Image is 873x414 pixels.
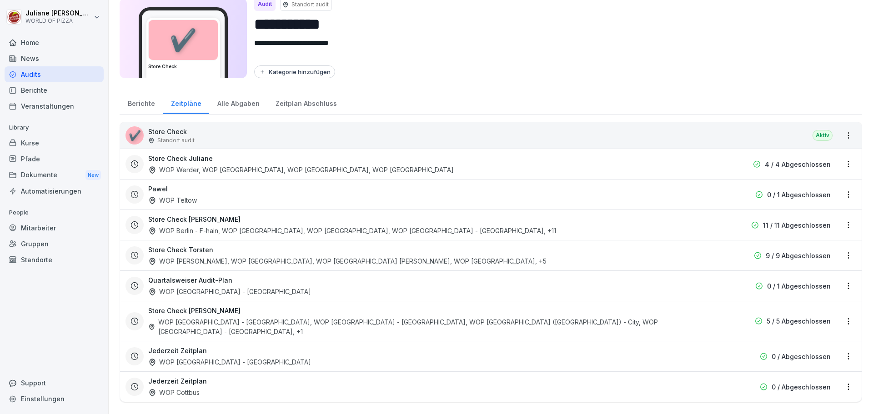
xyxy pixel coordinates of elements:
[5,236,104,252] a: Gruppen
[148,256,547,266] div: WOP [PERSON_NAME], WOP [GEOGRAPHIC_DATA], WOP [GEOGRAPHIC_DATA] [PERSON_NAME], WOP [GEOGRAPHIC_DA...
[5,167,104,184] div: Dokumente
[259,68,331,75] div: Kategorie hinzufügen
[5,252,104,268] a: Standorte
[148,226,556,235] div: WOP Berlin - F-hain, WOP [GEOGRAPHIC_DATA], WOP [GEOGRAPHIC_DATA], WOP [GEOGRAPHIC_DATA] - [GEOGR...
[25,18,92,24] p: WORLD OF PIZZA
[157,136,195,145] p: Standort audit
[85,170,101,180] div: New
[5,375,104,391] div: Support
[5,391,104,407] a: Einstellungen
[763,220,831,230] p: 11 / 11 Abgeschlossen
[148,357,311,367] div: WOP [GEOGRAPHIC_DATA] - [GEOGRAPHIC_DATA]
[148,306,241,315] h3: Store Check [PERSON_NAME]
[148,127,195,136] p: Store Check
[267,91,345,114] a: Zeitplan Abschluss
[148,245,213,254] h3: Store Check Torsten
[5,205,104,220] p: People
[766,251,831,260] p: 9 / 9 Abgeschlossen
[5,82,104,98] a: Berichte
[5,50,104,66] a: News
[5,98,104,114] a: Veranstaltungen
[148,63,218,70] h3: Store Check
[5,120,104,135] p: Library
[148,346,207,355] h3: Jederzeit Zeitplan
[148,388,200,397] div: WOP Cottbus
[148,184,168,194] h3: Pawel
[254,65,335,78] button: Kategorie hinzufügen
[148,165,454,175] div: WOP Werder, WOP [GEOGRAPHIC_DATA], WOP [GEOGRAPHIC_DATA], WOP [GEOGRAPHIC_DATA]
[209,91,267,114] a: Alle Abgaben
[25,10,92,17] p: Juliane [PERSON_NAME]
[148,376,207,386] h3: Jederzeit Zeitplan
[148,154,213,163] h3: Store Check Juliane
[5,220,104,236] a: Mitarbeiter
[148,214,241,224] h3: Store Check [PERSON_NAME]
[5,151,104,167] a: Pfade
[5,167,104,184] a: DokumenteNew
[148,287,311,296] div: WOP [GEOGRAPHIC_DATA] - [GEOGRAPHIC_DATA]
[291,0,329,9] p: Standort audit
[163,91,209,114] a: Zeitpläne
[765,160,831,169] p: 4 / 4 Abgeschlossen
[772,382,831,392] p: 0 / Abgeschlossen
[5,135,104,151] a: Kurse
[125,126,144,145] div: ✔️
[5,183,104,199] a: Automatisierungen
[772,352,831,361] p: 0 / Abgeschlossen
[767,316,831,326] p: 5 / 5 Abgeschlossen
[148,317,717,336] div: WOP [GEOGRAPHIC_DATA] - [GEOGRAPHIC_DATA], WOP [GEOGRAPHIC_DATA] - [GEOGRAPHIC_DATA], WOP [GEOGRA...
[5,35,104,50] a: Home
[148,275,232,285] h3: Quartalsweiser Audit-Plan
[149,20,218,60] div: ✔️
[767,281,831,291] p: 0 / 1 Abgeschlossen
[5,66,104,82] a: Audits
[120,91,163,114] a: Berichte
[148,195,197,205] div: WOP Teltow
[767,190,831,200] p: 0 / 1 Abgeschlossen
[813,130,833,141] div: Aktiv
